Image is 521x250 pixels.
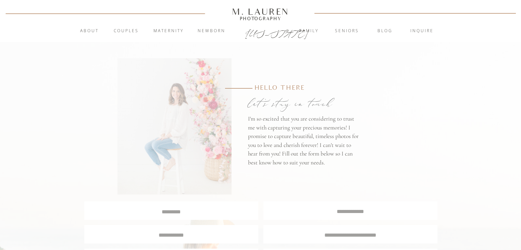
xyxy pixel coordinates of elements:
a: Couples [108,28,145,35]
a: M. Lauren [212,8,310,15]
a: [US_STATE] [245,28,276,36]
a: blog [367,28,404,35]
a: Newborn [193,28,230,35]
a: Family [290,28,327,35]
a: Maternity [150,28,187,35]
a: Seniors [328,28,365,35]
a: inquire [404,28,441,35]
p: Hello there [255,83,343,94]
a: Photography [229,17,292,20]
p: I'm so excited that you are considering to trust me with capturing your precious memories! I prom... [248,114,361,173]
p: let's stay in touch [248,94,360,113]
a: About [76,28,103,35]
